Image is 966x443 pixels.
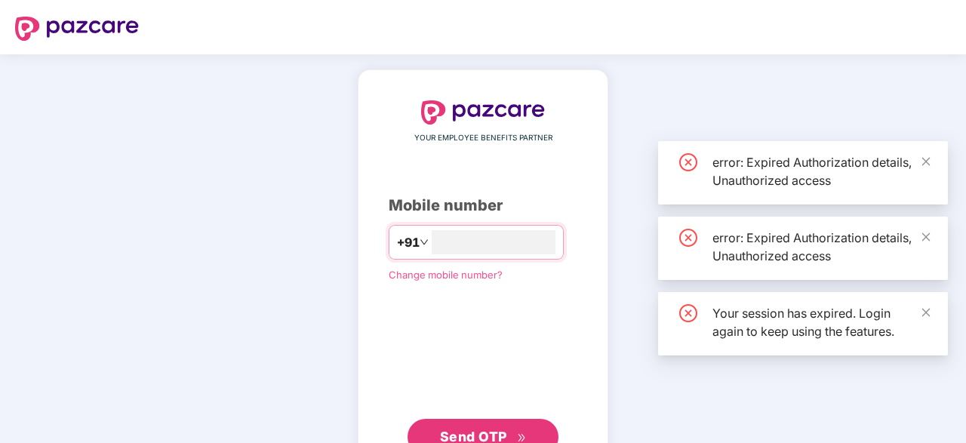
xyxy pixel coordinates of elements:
div: Your session has expired. Login again to keep using the features. [712,304,930,340]
div: Mobile number [389,194,577,217]
span: close [921,156,931,167]
span: double-right [517,433,527,443]
span: down [420,238,429,247]
a: Change mobile number? [389,269,503,281]
span: close-circle [679,304,697,322]
span: YOUR EMPLOYEE BENEFITS PARTNER [414,132,552,144]
span: +91 [397,233,420,252]
span: close-circle [679,229,697,247]
div: error: Expired Authorization details, Unauthorized access [712,229,930,265]
span: close [921,232,931,242]
div: error: Expired Authorization details, Unauthorized access [712,153,930,189]
span: close [921,307,931,318]
span: close-circle [679,153,697,171]
img: logo [421,100,545,125]
img: logo [15,17,139,41]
